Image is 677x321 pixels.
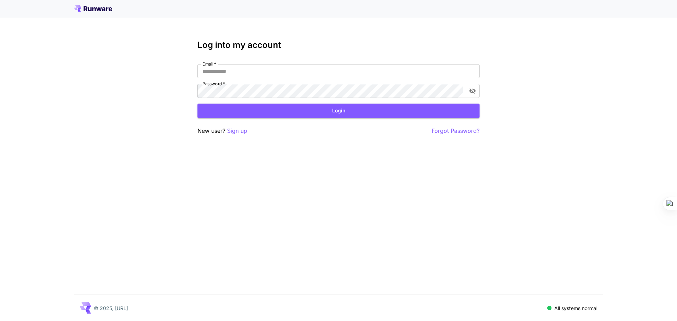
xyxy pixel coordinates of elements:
[197,40,480,50] h3: Log into my account
[554,304,597,312] p: All systems normal
[197,104,480,118] button: Login
[227,126,247,135] button: Sign up
[432,126,480,135] button: Forgot Password?
[197,126,247,135] p: New user?
[466,85,479,97] button: toggle password visibility
[202,61,216,67] label: Email
[202,81,225,87] label: Password
[94,304,128,312] p: © 2025, [URL]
